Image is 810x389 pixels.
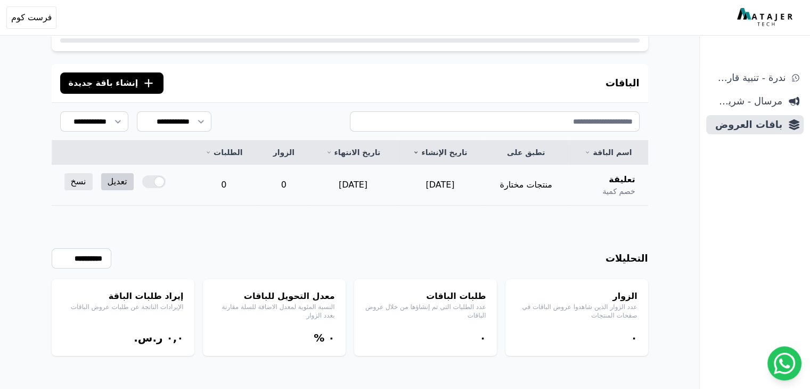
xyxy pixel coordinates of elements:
[710,94,782,109] span: مرسال - شريط دعاية
[710,70,786,85] span: ندرة - تنبية قارب علي النفاذ
[365,303,486,320] p: عدد الطلبات التي تم إنشاؤها من خلال عروض الباقات
[190,165,258,206] td: 0
[365,330,486,345] div: ۰
[134,331,162,344] span: ر.س.
[322,147,384,158] a: تاريخ الانتهاء
[516,290,637,303] h4: الزوار
[516,303,637,320] p: عدد الزوار الذين شاهدوا عروض الباقات في صفحات المنتجات
[60,72,164,94] button: إنشاء باقة جديدة
[516,330,637,345] div: ۰
[737,8,795,27] img: MatajerTech Logo
[62,303,184,311] p: الإيرادات الناتجة عن طلبات عروض الباقات
[609,173,635,186] span: تعليقة
[710,117,782,132] span: باقات العروض
[484,165,568,206] td: منتجات مختارة
[214,303,335,320] p: النسبة المئوية لمعدل الاضافة للسلة مقارنة بعدد الزوار
[314,331,324,344] span: %
[62,290,184,303] h4: إيراد طلبات الباقة
[606,251,648,266] h3: التحليلات
[101,173,134,190] a: تعديل
[397,165,484,206] td: [DATE]
[410,147,471,158] a: تاريخ الإنشاء
[202,147,246,158] a: الطلبات
[11,11,52,24] span: فرست كوم
[69,77,138,90] span: إنشاء باقة جديدة
[365,290,486,303] h4: طلبات الباقات
[581,147,635,158] a: اسم الباقة
[64,173,93,190] a: نسخ
[602,186,635,197] span: خصم كمية
[6,6,56,29] button: فرست كوم
[214,290,335,303] h4: معدل التحويل للباقات
[309,165,397,206] td: [DATE]
[166,331,183,344] bdi: ۰,۰
[258,141,309,165] th: الزوار
[258,165,309,206] td: 0
[606,76,640,91] h3: الباقات
[484,141,568,165] th: تطبق على
[328,331,334,344] bdi: ۰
